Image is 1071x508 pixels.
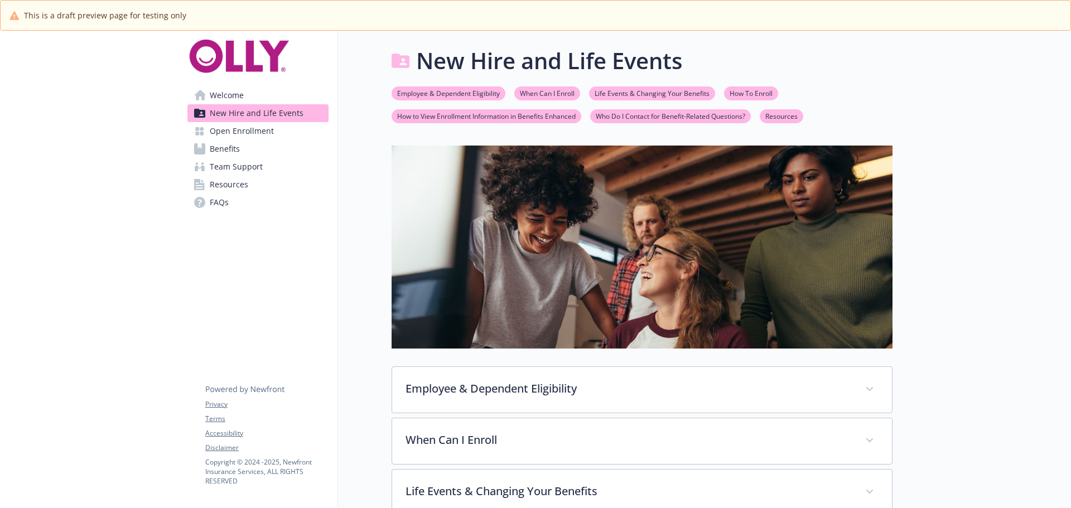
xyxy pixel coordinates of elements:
a: Terms [205,414,328,424]
span: Resources [210,176,248,193]
h1: New Hire and Life Events [416,44,682,78]
a: Employee & Dependent Eligibility [392,88,505,98]
p: Copyright © 2024 - 2025 , Newfront Insurance Services, ALL RIGHTS RESERVED [205,457,328,486]
img: new hire page banner [392,146,893,349]
a: FAQs [187,193,329,211]
a: Benefits [187,140,329,158]
span: This is a draft preview page for testing only [24,9,186,21]
a: New Hire and Life Events [187,104,329,122]
a: How To Enroll [724,88,778,98]
p: Life Events & Changing Your Benefits [406,483,852,500]
p: When Can I Enroll [406,432,852,448]
a: Who Do I Contact for Benefit-Related Questions? [590,110,751,121]
div: Employee & Dependent Eligibility [392,367,892,413]
p: Employee & Dependent Eligibility [406,380,852,397]
span: Welcome [210,86,244,104]
a: Open Enrollment [187,122,329,140]
div: When Can I Enroll [392,418,892,464]
a: Team Support [187,158,329,176]
a: Resources [760,110,803,121]
a: Resources [187,176,329,193]
a: Life Events & Changing Your Benefits [589,88,715,98]
a: When Can I Enroll [514,88,580,98]
span: FAQs [210,193,229,211]
a: Welcome [187,86,329,104]
a: Accessibility [205,428,328,438]
span: Benefits [210,140,240,158]
span: New Hire and Life Events [210,104,303,122]
a: Privacy [205,399,328,409]
span: Open Enrollment [210,122,274,140]
a: How to View Enrollment Information in Benefits Enhanced [392,110,581,121]
span: Team Support [210,158,263,176]
a: Disclaimer [205,443,328,453]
